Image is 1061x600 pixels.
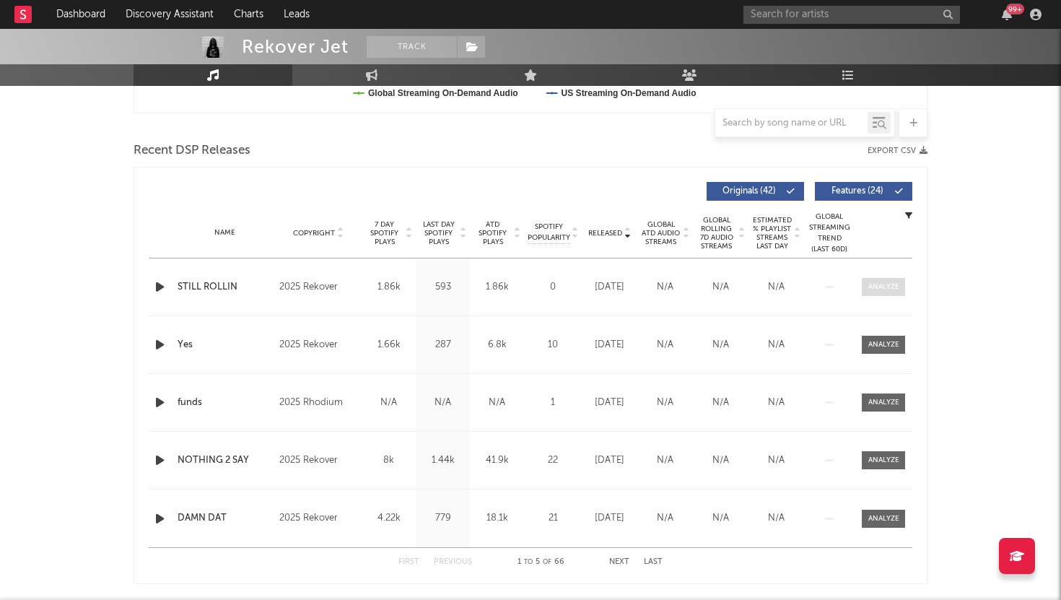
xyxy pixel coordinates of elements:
[528,396,578,410] div: 1
[178,227,272,238] div: Name
[279,510,358,527] div: 2025 Rekover
[1002,9,1012,20] button: 99+
[716,187,782,196] span: Originals ( 42 )
[419,338,466,352] div: 287
[365,511,412,526] div: 4.22k
[134,142,250,160] span: Recent DSP Releases
[543,559,551,565] span: of
[707,182,804,201] button: Originals(42)
[419,396,466,410] div: N/A
[434,558,472,566] button: Previous
[697,216,736,251] span: Global Rolling 7D Audio Streams
[279,336,358,354] div: 2025 Rekover
[279,452,358,469] div: 2025 Rekover
[752,280,800,295] div: N/A
[715,118,868,129] input: Search by song name or URL
[562,88,697,98] text: US Streaming On-Demand Audio
[178,511,272,526] a: DAMN DAT
[585,396,634,410] div: [DATE]
[528,453,578,468] div: 22
[398,558,419,566] button: First
[365,396,412,410] div: N/A
[752,396,800,410] div: N/A
[743,6,960,24] input: Search for artists
[641,280,689,295] div: N/A
[419,280,466,295] div: 593
[609,558,629,566] button: Next
[1006,4,1024,14] div: 99 +
[473,453,520,468] div: 41.9k
[473,338,520,352] div: 6.8k
[697,280,745,295] div: N/A
[419,220,458,246] span: Last Day Spotify Plays
[752,338,800,352] div: N/A
[585,338,634,352] div: [DATE]
[585,511,634,526] div: [DATE]
[279,394,358,412] div: 2025 Rhodium
[697,453,745,468] div: N/A
[368,88,518,98] text: Global Streaming On-Demand Audio
[528,511,578,526] div: 21
[501,554,580,571] div: 1 5 66
[752,511,800,526] div: N/A
[697,511,745,526] div: N/A
[178,280,272,295] a: STILL ROLLIN
[528,280,578,295] div: 0
[473,511,520,526] div: 18.1k
[697,338,745,352] div: N/A
[365,453,412,468] div: 8k
[585,280,634,295] div: [DATE]
[697,396,745,410] div: N/A
[293,229,335,238] span: Copyright
[524,559,533,565] span: to
[868,147,927,155] button: Export CSV
[644,558,663,566] button: Last
[178,338,272,352] a: Yes
[473,220,512,246] span: ATD Spotify Plays
[588,229,622,238] span: Released
[528,338,578,352] div: 10
[419,511,466,526] div: 779
[365,338,412,352] div: 1.66k
[242,36,349,58] div: Rekover Jet
[178,453,272,468] a: NOTHING 2 SAY
[473,396,520,410] div: N/A
[585,453,634,468] div: [DATE]
[641,220,681,246] span: Global ATD Audio Streams
[641,338,689,352] div: N/A
[365,220,403,246] span: 7 Day Spotify Plays
[473,280,520,295] div: 1.86k
[815,182,912,201] button: Features(24)
[528,222,570,243] span: Spotify Popularity
[178,396,272,410] a: funds
[365,280,412,295] div: 1.86k
[419,453,466,468] div: 1.44k
[367,36,457,58] button: Track
[279,279,358,296] div: 2025 Rekover
[824,187,891,196] span: Features ( 24 )
[808,212,851,255] div: Global Streaming Trend (Last 60D)
[641,453,689,468] div: N/A
[752,453,800,468] div: N/A
[641,511,689,526] div: N/A
[752,216,792,251] span: Estimated % Playlist Streams Last Day
[641,396,689,410] div: N/A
